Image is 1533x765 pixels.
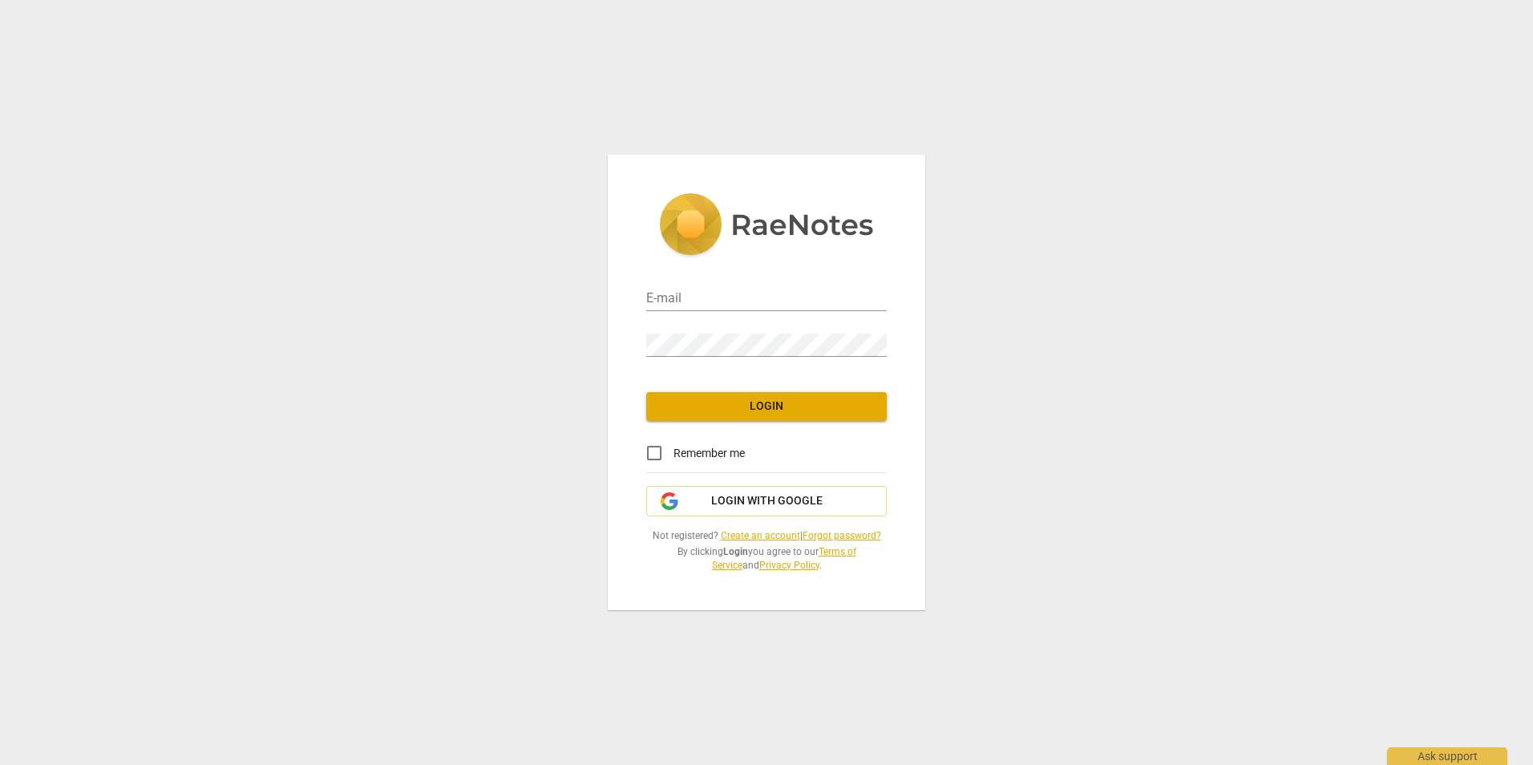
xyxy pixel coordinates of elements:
[646,486,887,516] button: Login with Google
[759,560,819,571] a: Privacy Policy
[673,445,745,462] span: Remember me
[723,546,748,557] b: Login
[659,399,874,415] span: Login
[659,193,874,259] img: 5ac2273c67554f335776073100b6d88f.svg
[803,530,881,541] a: Forgot password?
[646,392,887,421] button: Login
[711,493,823,509] span: Login with Google
[712,546,856,571] a: Terms of Service
[646,529,887,543] span: Not registered? |
[646,545,887,572] span: By clicking you agree to our and .
[721,530,800,541] a: Create an account
[1387,747,1507,765] div: Ask support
